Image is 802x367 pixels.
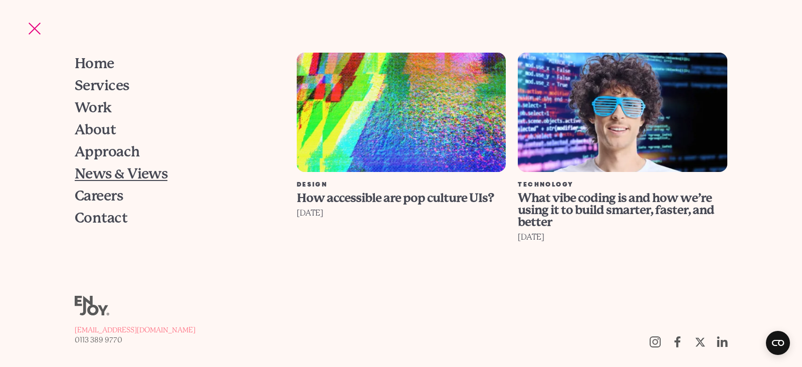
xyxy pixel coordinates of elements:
div: [DATE] [518,230,727,244]
a: [EMAIL_ADDRESS][DOMAIN_NAME] [75,325,195,335]
a: Work [75,97,271,119]
a: Follow us on Facebook [666,331,689,353]
a: https://uk.linkedin.com/company/enjoy-digital [711,331,734,353]
a: How accessible are pop culture UIs? Design How accessible are pop culture UIs? [DATE] [291,53,512,296]
span: Careers [75,189,123,203]
span: Services [75,79,129,93]
a: About [75,119,271,141]
span: Contact [75,211,127,225]
a: Services [75,75,271,97]
span: Home [75,57,114,71]
span: What vibe coding is and how we’re using it to build smarter, faster, and better [518,191,714,229]
img: What vibe coding is and how we’re using it to build smarter, faster, and better [518,53,727,172]
a: Home [75,53,271,75]
a: News & Views [75,163,271,185]
span: How accessible are pop culture UIs? [297,191,494,205]
div: Technology [518,182,727,188]
span: Work [75,101,112,115]
span: [EMAIL_ADDRESS][DOMAIN_NAME] [75,326,195,334]
span: News & Views [75,167,167,181]
a: What vibe coding is and how we’re using it to build smarter, faster, and better Technology What v... [512,53,733,296]
button: Open CMP widget [766,331,790,355]
a: Follow us on Twitter [689,331,711,353]
a: 0113 389 9770 [75,335,195,345]
div: Design [297,182,506,188]
a: Follow us on Instagram [644,331,666,353]
span: Approach [75,145,140,159]
a: Contact [75,207,271,229]
a: Approach [75,141,271,163]
span: 0113 389 9770 [75,336,122,344]
div: [DATE] [297,206,506,220]
span: About [75,123,116,137]
a: Careers [75,185,271,207]
img: How accessible are pop culture UIs? [297,53,506,172]
button: Site navigation [24,18,45,39]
